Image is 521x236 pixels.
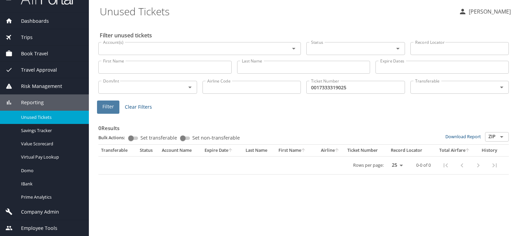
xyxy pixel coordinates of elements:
p: 0-0 of 0 [416,163,431,167]
span: Trips [13,34,33,41]
p: Rows per page: [353,163,384,167]
div: Transferable [101,147,134,153]
button: sort [301,148,306,153]
span: Clear Filters [125,103,152,111]
span: Set transferable [140,135,177,140]
th: Record Locator [388,145,433,156]
table: custom pagination table [98,145,509,175]
th: Account Name [159,145,202,156]
p: Bulk Actions: [98,134,131,141]
button: Open [393,44,403,53]
th: Status [137,145,159,156]
p: [PERSON_NAME] [467,7,511,16]
button: Open [185,83,195,92]
span: Employee Tools [13,224,57,232]
th: Expire Date [202,145,243,156]
h1: Unused Tickets [100,1,453,22]
th: First Name [276,145,315,156]
h2: Filter unused tickets [100,30,510,41]
th: History [477,145,502,156]
h3: 0 Results [98,120,509,132]
span: Set non-transferable [192,135,240,140]
span: Dashboards [13,17,49,25]
th: Airline [315,145,345,156]
button: Open [289,44,298,53]
span: Domo [21,167,81,174]
span: Reporting [13,99,44,106]
button: [PERSON_NAME] [456,5,514,18]
span: Filter [102,103,114,111]
button: sort [335,148,340,153]
button: sort [228,148,233,153]
button: Filter [97,101,119,114]
span: Savings Tracker [21,127,81,134]
button: Clear Filters [122,101,155,113]
span: Value Scorecard [21,141,81,147]
span: Unused Tickets [21,114,81,121]
span: Risk Management [13,83,62,90]
span: IBank [21,181,81,187]
th: Last Name [243,145,276,156]
button: sort [465,148,470,153]
span: Travel Approval [13,66,57,74]
th: Ticket Number [345,145,388,156]
span: Company Admin [13,208,59,216]
select: rows per page [386,160,405,170]
th: Total Airfare [433,145,477,156]
button: Open [497,83,506,92]
button: Open [497,132,506,142]
span: Virtual Pay Lookup [21,154,81,160]
span: Book Travel [13,50,48,57]
span: Prime Analytics [21,194,81,200]
a: Download Report [445,133,481,140]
